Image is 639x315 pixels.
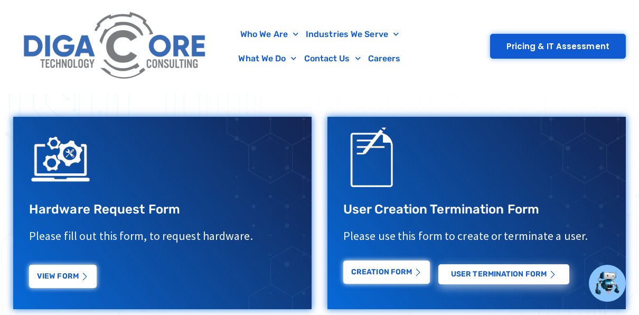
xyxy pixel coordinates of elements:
h3: User Creation Termination Form [343,201,610,218]
img: IT Support Icon [29,127,92,191]
p: Please use this form to create or terminate a user. [343,228,610,244]
a: View Form [29,265,97,288]
h3: Hardware Request Form [29,201,296,218]
img: Support Request Icon [343,127,407,191]
a: What We Do [234,47,300,71]
a: USER Termination Form [438,264,569,284]
a: Contact Us [300,47,364,71]
a: Industries We Serve [302,22,402,47]
span: Pricing & IT Assessment [506,42,609,50]
span: USER Termination Form [451,271,547,278]
a: Careers [364,47,405,71]
a: Who We Are [237,22,302,47]
a: Pricing & IT Assessment [490,34,626,59]
nav: Menu [218,22,422,71]
a: Creation Form [343,261,430,284]
p: Please fill out this form, to request hardware. [29,228,296,244]
img: Digacore Logo [18,5,212,88]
